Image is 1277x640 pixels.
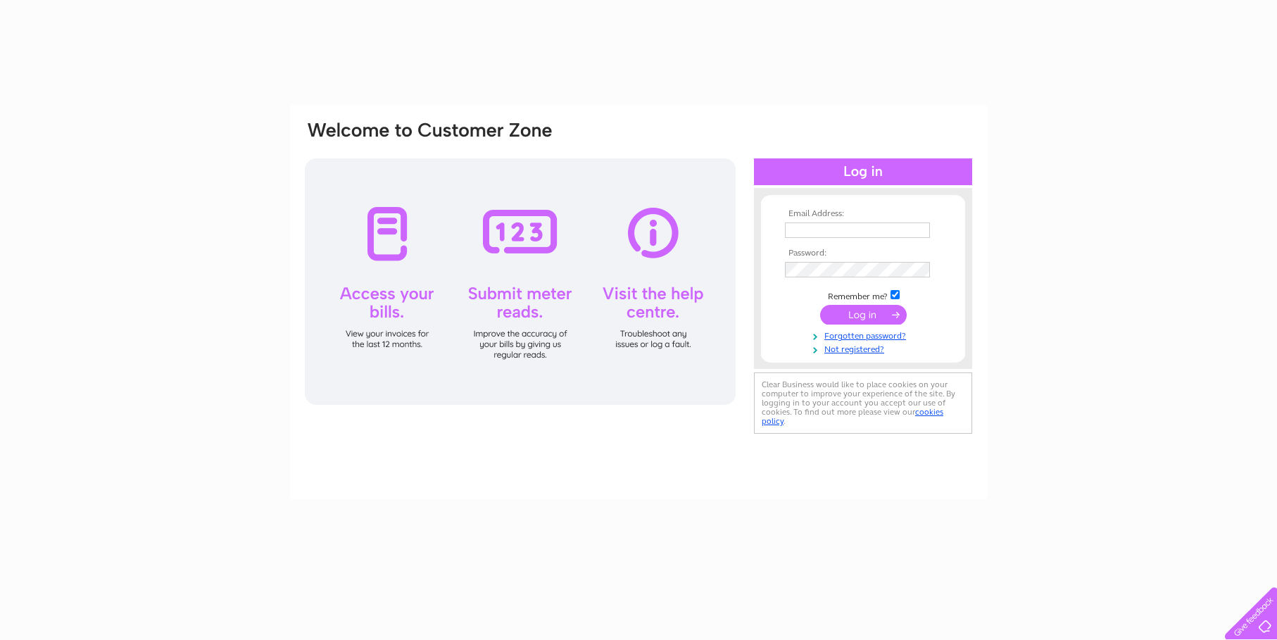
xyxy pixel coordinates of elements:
input: Submit [820,305,907,325]
th: Password: [781,249,945,258]
a: cookies policy [762,407,943,426]
a: Not registered? [785,341,945,355]
div: Clear Business would like to place cookies on your computer to improve your experience of the sit... [754,372,972,434]
td: Remember me? [781,288,945,302]
a: Forgotten password? [785,328,945,341]
th: Email Address: [781,209,945,219]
